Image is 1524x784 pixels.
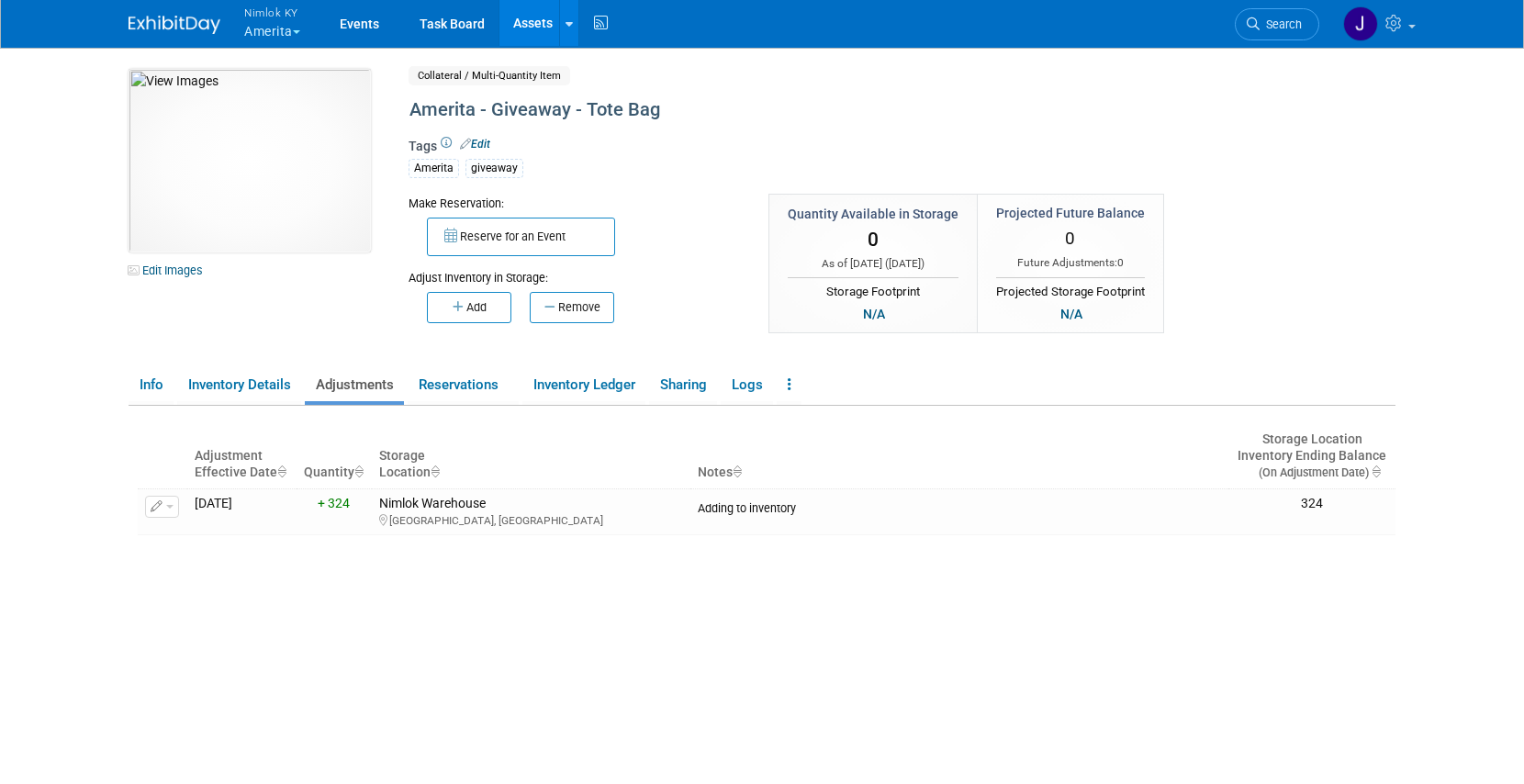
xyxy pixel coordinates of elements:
div: N/A [857,304,891,324]
td: [DATE] [187,488,296,535]
a: Sharing [649,369,717,401]
button: Remove [530,292,614,323]
a: Search [1235,8,1319,40]
button: Add [427,292,511,323]
div: Projected Storage Footprint [996,277,1145,301]
a: Reservations [408,369,519,401]
img: Jamie Dunn [1343,6,1378,41]
th: Storage LocationInventory Ending Balance (On Adjustment Date) : activate to sort column ascending [1228,424,1395,488]
div: Quantity Available in Storage [788,205,958,223]
span: 0 [868,229,879,251]
div: Projected Future Balance [996,204,1145,222]
div: Future Adjustments: [996,255,1145,271]
span: 0 [1117,256,1124,269]
a: Logs [721,369,773,401]
div: Amerita - Giveaway - Tote Bag [403,94,1244,127]
a: Edit [460,138,490,151]
div: Nimlok Warehouse [379,496,683,529]
span: Search [1260,17,1302,31]
img: View Images [129,69,371,252]
button: Reserve for an Event [427,218,615,256]
div: Adding to inventory [698,496,1221,516]
div: Storage Footprint [788,277,958,301]
div: [GEOGRAPHIC_DATA], [GEOGRAPHIC_DATA] [379,511,683,528]
span: Collateral / Multi-Quantity Item [409,66,570,85]
div: giveaway [465,159,523,178]
div: Adjust Inventory in Storage: [409,256,741,286]
a: Edit Images [129,259,210,282]
th: Notes : activate to sort column ascending [690,424,1228,488]
div: 324 [1236,496,1388,512]
a: Adjustments [305,369,404,401]
th: Quantity : activate to sort column ascending [297,424,373,488]
span: + 324 [318,496,350,510]
div: Amerita [409,159,459,178]
div: Make Reservation: [409,194,741,212]
a: Inventory Ledger [522,369,645,401]
span: [DATE] [889,257,921,270]
span: Nimlok KY [244,3,300,22]
span: 0 [1065,228,1075,249]
a: Info [129,369,174,401]
span: (On Adjustment Date) [1243,465,1369,479]
div: As of [DATE] ( ) [788,256,958,272]
th: Adjustment Effective Date : activate to sort column ascending [187,424,296,488]
th: Storage Location : activate to sort column ascending [372,424,690,488]
img: ExhibitDay [129,16,220,34]
a: Inventory Details [177,369,301,401]
div: N/A [1055,304,1088,324]
div: Tags [409,137,1244,190]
